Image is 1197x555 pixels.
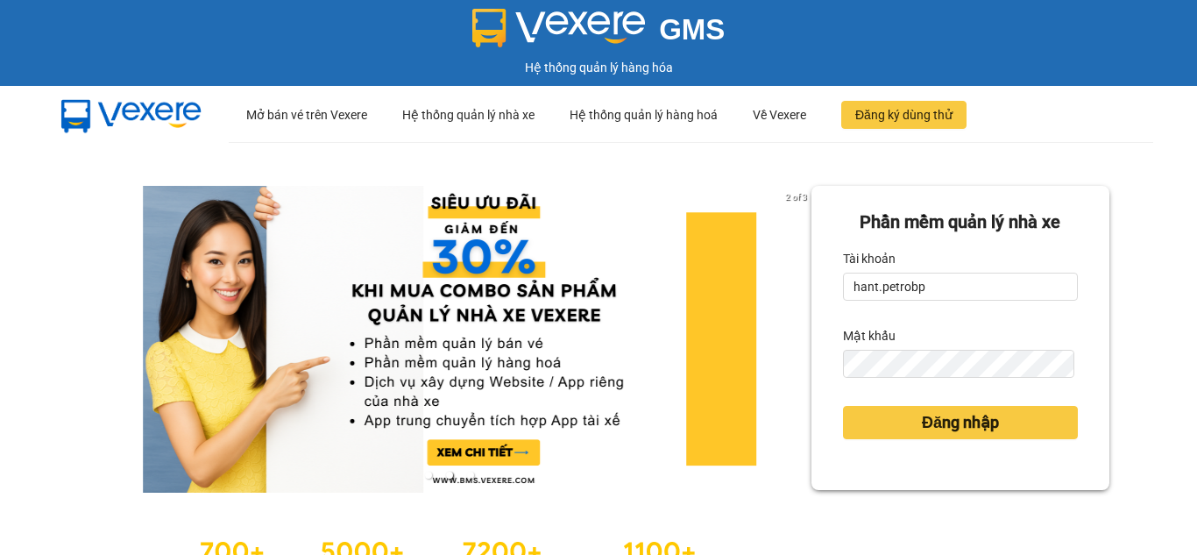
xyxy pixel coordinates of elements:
[843,209,1078,236] div: Phần mềm quản lý nhà xe
[843,350,1074,378] input: Mật khẩu
[843,273,1078,301] input: Tài khoản
[4,58,1193,77] div: Hệ thống quản lý hàng hóa
[841,101,967,129] button: Đăng ký dùng thử
[843,245,896,273] label: Tài khoản
[467,472,474,479] li: slide item 3
[753,87,806,143] div: Về Vexere
[472,26,726,40] a: GMS
[446,472,453,479] li: slide item 2
[855,105,953,125] span: Đăng ký dùng thử
[843,322,896,350] label: Mật khẩu
[659,13,725,46] span: GMS
[843,406,1078,439] button: Đăng nhập
[425,472,432,479] li: slide item 1
[402,87,535,143] div: Hệ thống quản lý nhà xe
[570,87,718,143] div: Hệ thống quản lý hàng hoá
[246,87,367,143] div: Mở bán vé trên Vexere
[472,9,646,47] img: logo 2
[781,186,811,209] p: 2 of 3
[922,410,999,435] span: Đăng nhập
[787,186,811,493] button: next slide / item
[88,186,112,493] button: previous slide / item
[44,86,219,144] img: mbUUG5Q.png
